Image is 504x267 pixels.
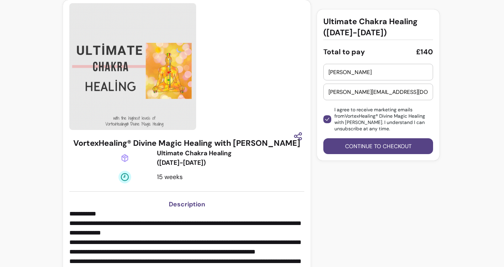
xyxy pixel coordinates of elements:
[157,172,226,182] div: 15 weeks
[69,3,196,130] img: https://d3pz9znudhj10h.cloudfront.net/50f2a353-72dc-4535-9d59-bc7bf1ea9712
[328,68,428,76] input: Enter your first name
[73,137,300,149] h3: VortexHealing® Divine Magic Healing with [PERSON_NAME]
[157,149,256,168] div: Ultimate Chakra Healing ([DATE]-[DATE])
[69,200,304,209] h3: Description
[323,16,433,38] h3: Ultimate Chakra Healing ([DATE]-[DATE])
[416,46,433,57] div: £140
[323,138,433,154] button: Continue to checkout
[328,88,428,96] input: Enter your email address
[323,46,365,57] div: Total to pay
